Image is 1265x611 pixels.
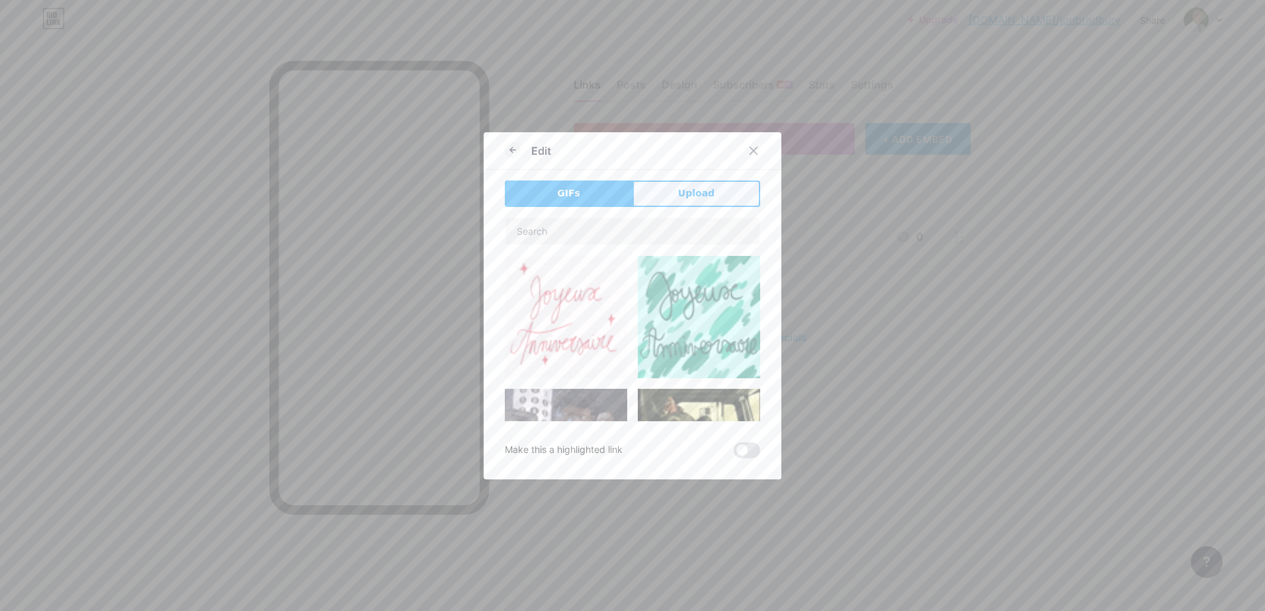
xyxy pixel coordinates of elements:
[531,143,551,159] div: Edit
[505,442,623,458] div: Make this a highlighted link
[505,218,760,245] input: Search
[638,256,760,378] img: Gihpy
[505,181,632,207] button: GIFs
[632,181,760,207] button: Upload
[638,389,760,482] img: Gihpy
[505,389,627,482] img: Gihpy
[678,186,715,200] span: Upload
[505,256,627,378] img: Gihpy
[557,186,580,200] span: GIFs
